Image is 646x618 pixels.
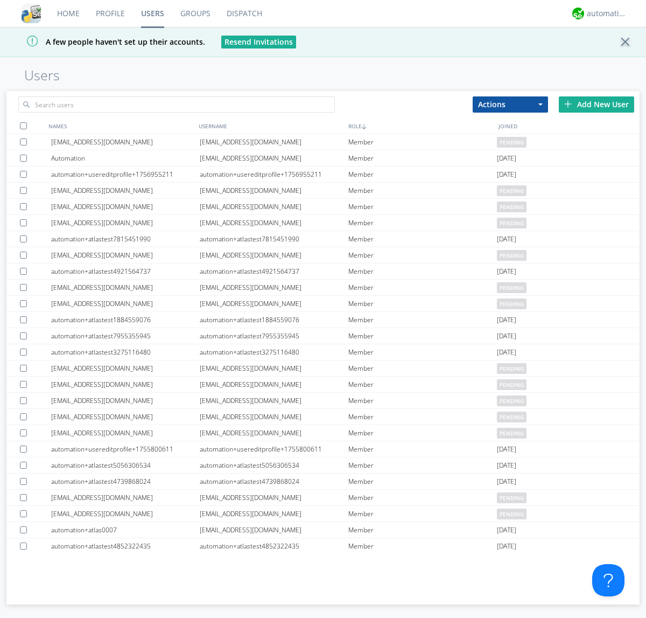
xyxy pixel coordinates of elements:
[348,409,497,425] div: Member
[348,296,497,311] div: Member
[200,409,348,425] div: [EMAIL_ADDRESS][DOMAIN_NAME]
[200,393,348,408] div: [EMAIL_ADDRESS][DOMAIN_NAME]
[51,312,200,328] div: automation+atlastest1884559076
[51,215,200,231] div: [EMAIL_ADDRESS][DOMAIN_NAME]
[497,457,516,474] span: [DATE]
[564,100,572,108] img: plus.svg
[221,36,296,48] button: Resend Invitations
[6,280,640,296] a: [EMAIL_ADDRESS][DOMAIN_NAME][EMAIL_ADDRESS][DOMAIN_NAME]Memberpending
[200,150,348,166] div: [EMAIL_ADDRESS][DOMAIN_NAME]
[200,377,348,392] div: [EMAIL_ADDRESS][DOMAIN_NAME]
[200,231,348,247] div: automation+atlastest7815451990
[348,312,497,328] div: Member
[51,409,200,425] div: [EMAIL_ADDRESS][DOMAIN_NAME]
[348,490,497,505] div: Member
[497,298,526,309] span: pending
[200,522,348,538] div: [EMAIL_ADDRESS][DOMAIN_NAME]
[559,96,634,113] div: Add New User
[51,166,200,182] div: automation+usereditprofile+1756955211
[348,474,497,489] div: Member
[497,492,526,503] span: pending
[51,231,200,247] div: automation+atlastest7815451990
[587,8,627,19] div: automation+atlas
[200,506,348,522] div: [EMAIL_ADDRESS][DOMAIN_NAME]
[51,296,200,311] div: [EMAIL_ADDRESS][DOMAIN_NAME]
[200,296,348,311] div: [EMAIL_ADDRESS][DOMAIN_NAME]
[348,199,497,214] div: Member
[592,564,624,596] iframe: Toggle Customer Support
[348,215,497,231] div: Member
[6,522,640,538] a: automation+atlas0007[EMAIL_ADDRESS][DOMAIN_NAME]Member[DATE]
[348,506,497,522] div: Member
[572,8,584,19] img: d2d01cd9b4174d08988066c6d424eccd
[6,296,640,312] a: [EMAIL_ADDRESS][DOMAIN_NAME][EMAIL_ADDRESS][DOMAIN_NAME]Memberpending
[348,425,497,441] div: Member
[497,231,516,247] span: [DATE]
[18,96,335,113] input: Search users
[51,474,200,489] div: automation+atlastest4739868024
[497,328,516,344] span: [DATE]
[6,328,640,344] a: automation+atlastest7955355945automation+atlastest7955355945Member[DATE]
[348,360,497,376] div: Member
[200,312,348,328] div: automation+atlastest1884559076
[348,247,497,263] div: Member
[51,425,200,441] div: [EMAIL_ADDRESS][DOMAIN_NAME]
[497,379,526,390] span: pending
[348,263,497,279] div: Member
[6,393,640,409] a: [EMAIL_ADDRESS][DOMAIN_NAME][EMAIL_ADDRESS][DOMAIN_NAME]Memberpending
[200,328,348,344] div: automation+atlastest7955355945
[200,538,348,554] div: automation+atlastest4852322435
[6,409,640,425] a: [EMAIL_ADDRESS][DOMAIN_NAME][EMAIL_ADDRESS][DOMAIN_NAME]Memberpending
[6,134,640,150] a: [EMAIL_ADDRESS][DOMAIN_NAME][EMAIL_ADDRESS][DOMAIN_NAME]Memberpending
[497,137,526,148] span: pending
[51,263,200,279] div: automation+atlastest4921564737
[6,474,640,490] a: automation+atlastest4739868024automation+atlastest4739868024Member[DATE]
[497,218,526,228] span: pending
[348,393,497,408] div: Member
[200,360,348,376] div: [EMAIL_ADDRESS][DOMAIN_NAME]
[51,360,200,376] div: [EMAIL_ADDRESS][DOMAIN_NAME]
[497,150,516,166] span: [DATE]
[348,328,497,344] div: Member
[6,425,640,441] a: [EMAIL_ADDRESS][DOMAIN_NAME][EMAIL_ADDRESS][DOMAIN_NAME]Memberpending
[51,328,200,344] div: automation+atlastest7955355945
[200,183,348,198] div: [EMAIL_ADDRESS][DOMAIN_NAME]
[51,490,200,505] div: [EMAIL_ADDRESS][DOMAIN_NAME]
[348,280,497,295] div: Member
[51,183,200,198] div: [EMAIL_ADDRESS][DOMAIN_NAME]
[6,215,640,231] a: [EMAIL_ADDRESS][DOMAIN_NAME][EMAIL_ADDRESS][DOMAIN_NAME]Memberpending
[200,425,348,441] div: [EMAIL_ADDRESS][DOMAIN_NAME]
[51,538,200,554] div: automation+atlastest4852322435
[200,441,348,457] div: automation+usereditprofile+1755800611
[348,344,497,360] div: Member
[51,247,200,263] div: [EMAIL_ADDRESS][DOMAIN_NAME]
[6,263,640,280] a: automation+atlastest4921564737automation+atlastest4921564737Member[DATE]
[497,474,516,490] span: [DATE]
[6,490,640,506] a: [EMAIL_ADDRESS][DOMAIN_NAME][EMAIL_ADDRESS][DOMAIN_NAME]Memberpending
[51,280,200,295] div: [EMAIL_ADDRESS][DOMAIN_NAME]
[51,134,200,150] div: [EMAIL_ADDRESS][DOMAIN_NAME]
[22,4,41,23] img: cddb5a64eb264b2086981ab96f4c1ba7
[51,377,200,392] div: [EMAIL_ADDRESS][DOMAIN_NAME]
[200,199,348,214] div: [EMAIL_ADDRESS][DOMAIN_NAME]
[497,185,526,196] span: pending
[497,202,526,212] span: pending
[497,395,526,406] span: pending
[497,250,526,261] span: pending
[6,199,640,215] a: [EMAIL_ADDRESS][DOMAIN_NAME][EMAIL_ADDRESS][DOMAIN_NAME]Memberpending
[51,150,200,166] div: Automation
[6,457,640,474] a: automation+atlastest5056306534automation+atlastest5056306534Member[DATE]
[497,312,516,328] span: [DATE]
[497,428,526,439] span: pending
[6,247,640,263] a: [EMAIL_ADDRESS][DOMAIN_NAME][EMAIL_ADDRESS][DOMAIN_NAME]Memberpending
[348,183,497,198] div: Member
[497,363,526,374] span: pending
[497,282,526,293] span: pending
[51,393,200,408] div: [EMAIL_ADDRESS][DOMAIN_NAME]
[497,166,516,183] span: [DATE]
[348,522,497,538] div: Member
[200,344,348,360] div: automation+atlastest3275116480
[497,412,526,422] span: pending
[6,360,640,377] a: [EMAIL_ADDRESS][DOMAIN_NAME][EMAIL_ADDRESS][DOMAIN_NAME]Memberpending
[348,441,497,457] div: Member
